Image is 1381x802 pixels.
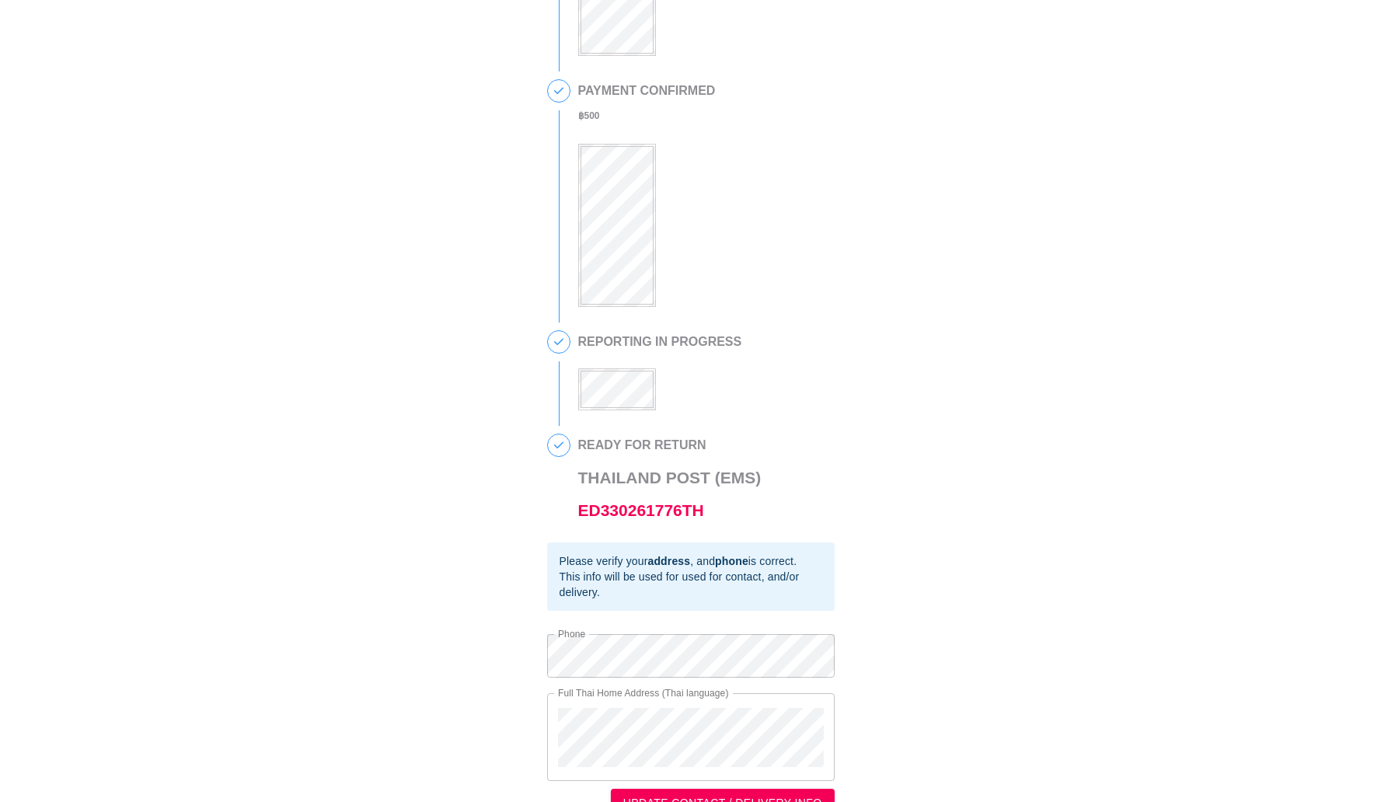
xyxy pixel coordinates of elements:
[548,331,570,353] span: 3
[647,555,690,567] b: address
[548,80,570,102] span: 2
[578,462,762,527] h3: Thailand Post (EMS)
[578,110,600,121] b: ฿ 500
[548,434,570,456] span: 4
[578,84,716,98] h2: PAYMENT CONFIRMED
[578,501,704,519] a: ED330261776TH
[578,335,742,349] h2: REPORTING IN PROGRESS
[560,569,822,600] div: This info will be used for used for contact, and/or delivery.
[560,553,822,569] div: Please verify your , and is correct.
[715,555,748,567] b: phone
[578,438,762,452] h2: READY FOR RETURN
